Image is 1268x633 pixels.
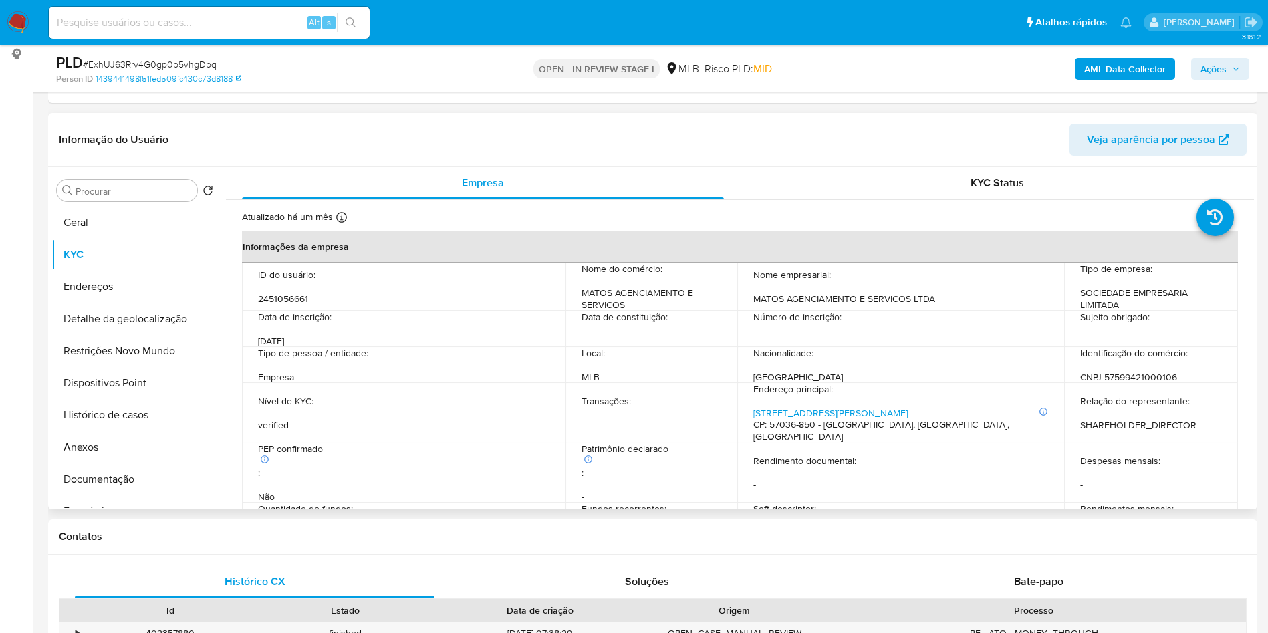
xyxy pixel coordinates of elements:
p: MATOSAGENCIAMENTOE [825,449,934,461]
p: Data de constituição : [507,305,594,317]
p: - [1105,449,1108,461]
p: verified [319,377,350,389]
button: search-icon [337,13,364,32]
button: Empréstimos [51,495,219,527]
p: - [613,416,616,428]
b: Person ID [56,73,93,85]
p: PEP confirmado : [258,416,336,428]
button: Geral [51,207,219,239]
th: Detalhes de contato [242,503,1239,535]
p: Atualizado há um mês [242,211,333,223]
p: Identificação do comércio : [1006,337,1114,349]
div: Estado [267,604,424,617]
p: - [358,449,361,461]
p: Tipo de empresa : [1006,267,1078,279]
p: - [562,377,565,389]
p: - [865,416,868,428]
span: Empresa [462,175,504,191]
p: - [1092,416,1094,428]
span: Soluções [625,574,669,589]
h4: CP: 57036-850 - [GEOGRAPHIC_DATA], [GEOGRAPHIC_DATA], [GEOGRAPHIC_DATA] [757,383,969,406]
span: Bate-papo [1014,574,1063,589]
button: Procurar [62,185,73,196]
button: Anexos [51,431,219,463]
p: BRL $150000 [410,481,467,493]
p: priscilla.barbante@mercadopago.com.br [1164,16,1239,29]
p: MLB [536,337,555,349]
div: Origem [656,604,813,617]
p: Sujeito obrigado : [1006,305,1075,317]
button: Histórico de casos [51,399,219,431]
p: - [850,305,853,317]
p: CNPJ 57599421000106 [1119,337,1217,349]
p: OPEN - IN REVIEW STAGE I [533,59,660,78]
b: AML Data Collector [1084,58,1166,80]
button: Retornar ao pedido padrão [203,185,213,200]
span: s [327,16,331,29]
a: Notificações [1120,17,1132,28]
p: SOCIEDADE EMPRESARIA LIMITADA [1006,279,1162,291]
span: # ExhUJ63Rrv4G0gp0p5vhgDbq [83,57,217,71]
a: 1439441498f51fed509fc430c73d8188 [96,73,241,85]
p: Tipo de pessoa / entidade : [258,337,368,349]
p: MATOS AGENCIAMENTO E SERVICOS [507,279,670,291]
span: Risco PLD: [705,61,772,76]
div: Processo [832,604,1237,617]
p: Não [342,416,359,428]
p: Rendimentos mensais (Companhia) : [258,481,404,493]
p: Data de inscrição : [258,305,332,317]
p: ID do usuário : [258,273,315,285]
button: Ações [1191,58,1249,80]
p: Nacionalidade : [757,337,817,349]
span: Ações [1200,58,1227,80]
p: Rendimentos mensais : [1006,449,1100,461]
p: - [599,305,602,317]
h1: Contatos [59,530,1247,543]
button: Dispositivos Point [51,367,219,399]
p: [DATE] [337,305,365,317]
p: 2451056661 [321,273,371,285]
input: Procurar [76,185,192,197]
button: Detalhe da geolocalização [51,303,219,335]
p: Patrimônio declarado : [507,416,608,428]
p: Nome do comércio : [507,267,588,279]
p: Relação do representante : [1006,371,1116,383]
p: Despesas mensais : [1006,416,1086,428]
p: MATOS AGENCIAMENTO E SERVICOS LTDA [757,279,944,291]
button: Endereços [51,271,219,303]
p: Soft descriptor : [757,449,819,461]
p: Nível de KYC : [258,377,313,389]
button: AML Data Collector [1075,58,1175,80]
p: Rendimento documental : [757,416,860,428]
p: Nome empresarial : [757,267,834,279]
button: KYC [51,239,219,271]
span: Histórico CX [225,574,285,589]
button: Veja aparência por pessoa [1069,124,1247,156]
a: [STREET_ADDRESS][PERSON_NAME] [757,370,915,384]
span: KYC Status [971,175,1024,191]
span: MID [753,61,772,76]
p: [GEOGRAPHIC_DATA] [822,337,916,349]
div: Id [92,604,249,617]
p: - [598,449,600,461]
a: Sair [1244,15,1258,29]
span: 3.161.2 [1242,31,1261,42]
p: - [1081,305,1084,317]
b: PLD [56,51,83,73]
h1: Informação do Usuário [59,133,168,146]
th: Informações da empresa [242,231,1239,263]
p: Endereço principal : [757,359,836,371]
p: Número de inscrição : [757,305,845,317]
span: Atalhos rápidos [1035,15,1107,29]
p: Local : [507,337,531,349]
span: Alt [309,16,320,29]
button: Restrições Novo Mundo [51,335,219,367]
span: Veja aparência por pessoa [1087,124,1215,156]
div: Data de criação [442,604,638,617]
button: Documentação [51,463,219,495]
div: MLB [665,61,699,76]
p: Transações : [507,377,557,389]
p: Quantidade de fundos : [258,449,353,461]
input: Pesquise usuários ou casos... [49,14,370,31]
p: Empresa [374,337,411,349]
